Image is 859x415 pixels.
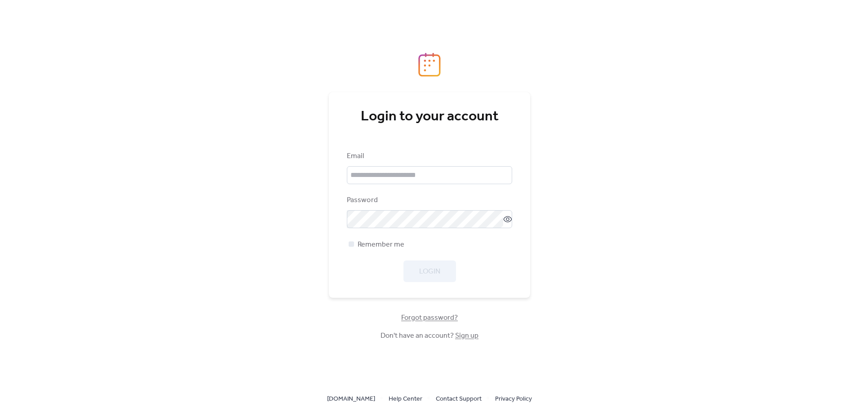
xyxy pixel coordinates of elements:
img: logo [418,53,441,77]
span: Remember me [358,239,404,250]
div: Login to your account [347,108,512,126]
span: Privacy Policy [495,394,532,405]
a: Privacy Policy [495,393,532,404]
a: Contact Support [436,393,482,404]
a: [DOMAIN_NAME] [327,393,375,404]
a: Forgot password? [401,315,458,320]
a: Sign up [455,329,478,343]
div: Password [347,195,510,206]
span: Help Center [389,394,422,405]
span: Forgot password? [401,313,458,323]
a: Help Center [389,393,422,404]
span: Don't have an account? [381,331,478,341]
div: Email [347,151,510,162]
span: Contact Support [436,394,482,405]
span: [DOMAIN_NAME] [327,394,375,405]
